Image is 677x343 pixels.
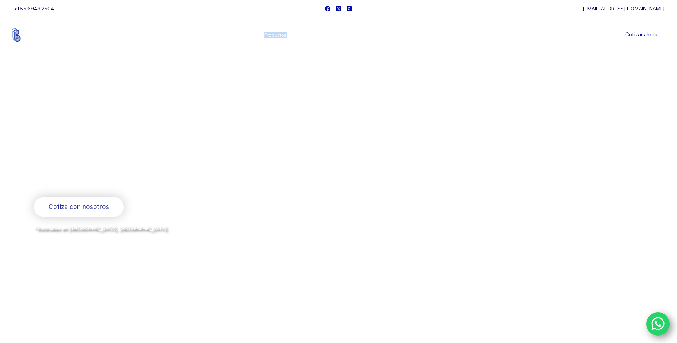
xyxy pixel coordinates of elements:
a: WhatsApp [646,312,670,336]
span: *Sucursales en [GEOGRAPHIC_DATA], [GEOGRAPHIC_DATA] [34,226,167,231]
img: Balerytodo [12,28,57,42]
a: Facebook [325,6,330,11]
a: [EMAIL_ADDRESS][DOMAIN_NAME] [583,6,665,11]
span: Bienvenido a Balerytodo® [34,106,125,115]
span: y envíos a todo [GEOGRAPHIC_DATA] por la paquetería de su preferencia [34,234,207,239]
nav: Menu Principal [254,17,423,53]
a: X (Twitter) [336,6,341,11]
span: Somos los doctores de la industria [34,122,292,171]
a: Cotiza con nosotros [34,197,124,217]
a: Cotizar ahora [618,28,665,42]
a: Instagram [347,6,352,11]
span: Cotiza con nosotros [49,202,109,212]
span: Tel. [12,6,54,11]
span: Rodamientos y refacciones industriales [34,178,175,187]
a: 55 6943 2504 [20,6,54,11]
